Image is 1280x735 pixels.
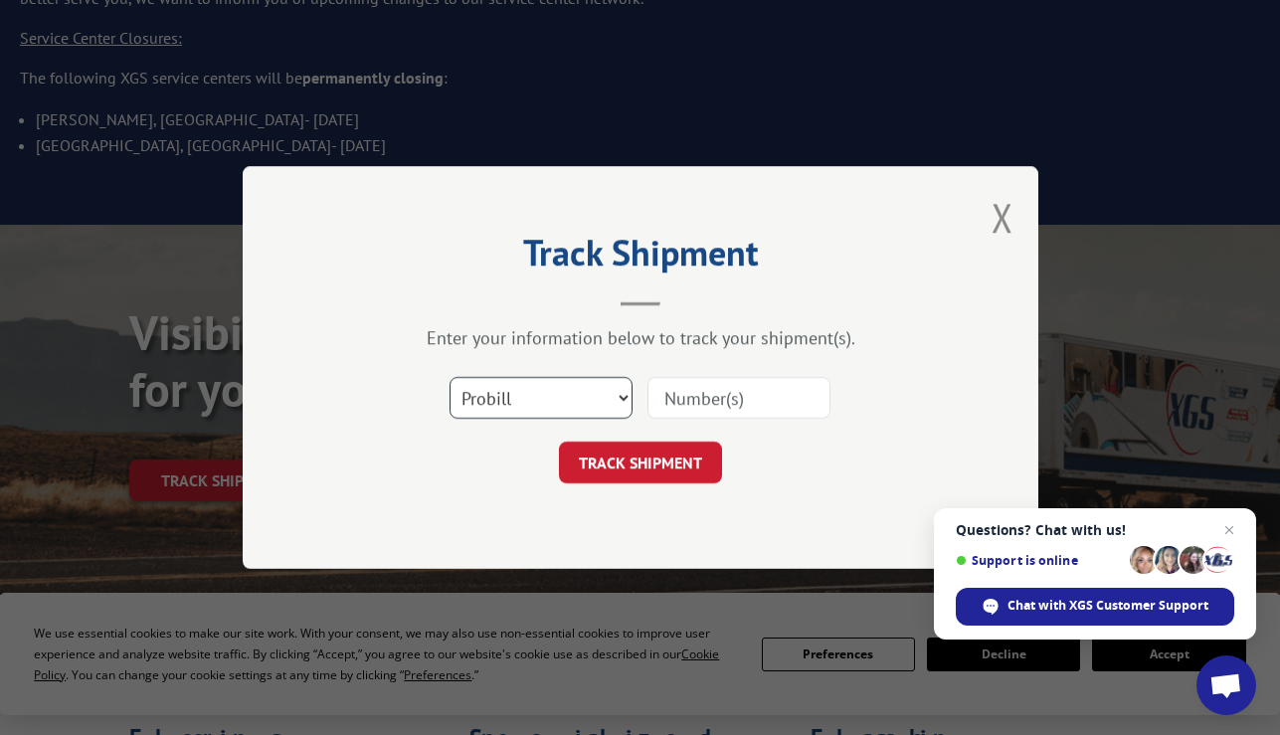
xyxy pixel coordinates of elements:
[342,326,939,349] div: Enter your information below to track your shipment(s).
[956,553,1123,568] span: Support is online
[647,377,830,419] input: Number(s)
[559,442,722,483] button: TRACK SHIPMENT
[956,588,1234,626] span: Chat with XGS Customer Support
[956,522,1234,538] span: Questions? Chat with us!
[1196,655,1256,715] a: Open chat
[342,239,939,276] h2: Track Shipment
[1007,597,1208,615] span: Chat with XGS Customer Support
[992,191,1013,244] button: Close modal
